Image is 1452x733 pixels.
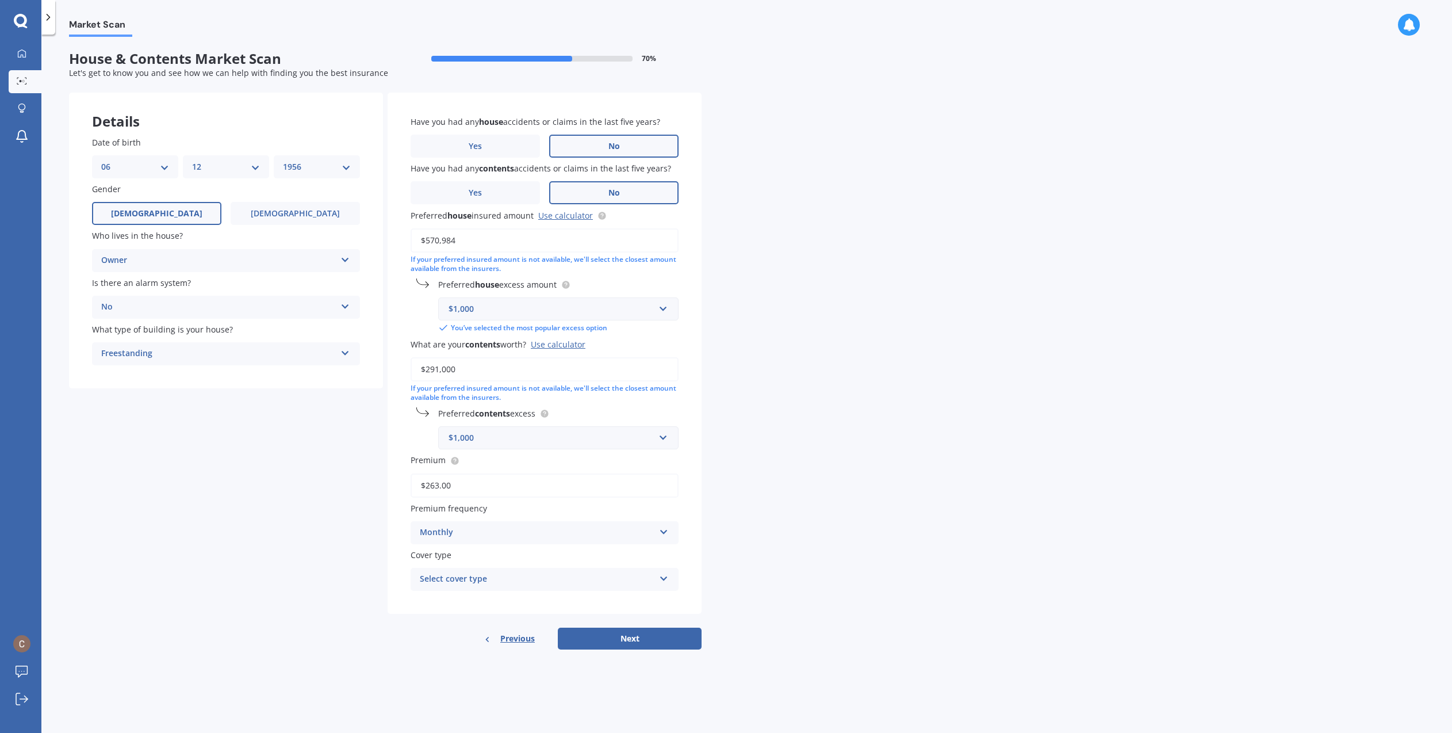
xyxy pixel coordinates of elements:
[92,277,191,288] span: Is there an alarm system?
[438,279,557,290] span: Preferred excess amount
[411,163,671,174] span: Have you had any accidents or claims in the last five years?
[475,408,510,419] b: contents
[558,628,702,650] button: Next
[411,357,679,381] input: Enter amount
[479,116,503,127] b: house
[111,209,202,219] span: [DEMOGRAPHIC_DATA]
[411,339,526,350] span: What are your worth?
[438,408,535,419] span: Preferred excess
[251,209,340,219] span: [DEMOGRAPHIC_DATA]
[69,51,385,67] span: House & Contents Market Scan
[92,231,183,242] span: Who lives in the house?
[469,142,482,151] span: Yes
[101,254,336,268] div: Owner
[449,432,654,444] div: $1,000
[411,384,679,403] div: If your preferred insured amount is not available, we'll select the closest amount available from...
[92,324,233,335] span: What type of building is your house?
[92,184,121,194] span: Gender
[411,503,487,514] span: Premium frequency
[531,339,585,350] div: Use calculator
[465,339,500,350] b: contents
[447,210,472,221] b: house
[420,526,654,540] div: Monthly
[411,210,534,221] span: Preferred insured amount
[92,137,141,148] span: Date of birth
[438,323,679,333] div: You’ve selected the most popular excess option
[69,19,132,35] span: Market Scan
[608,142,620,151] span: No
[608,188,620,198] span: No
[101,300,336,314] div: No
[411,116,660,127] span: Have you had any accidents or claims in the last five years?
[69,93,383,127] div: Details
[411,228,679,253] input: Enter amount
[411,474,679,498] input: Enter premium
[420,572,654,586] div: Select cover type
[411,455,446,466] span: Premium
[69,67,388,78] span: Let's get to know you and see how we can help with finding you the best insurance
[475,279,499,290] b: house
[642,55,656,63] span: 70 %
[13,635,30,652] img: ACg8ocK6IiLTNkBbQ5KMzlhccKnh4eCrGQVabVKh9q1ivONGcc9Fqg=s96-c
[411,549,451,560] span: Cover type
[449,303,654,315] div: $1,000
[101,347,336,361] div: Freestanding
[500,630,535,647] span: Previous
[469,188,482,198] span: Yes
[411,255,679,274] div: If your preferred insured amount is not available, we'll select the closest amount available from...
[538,210,593,221] a: Use calculator
[479,163,514,174] b: contents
